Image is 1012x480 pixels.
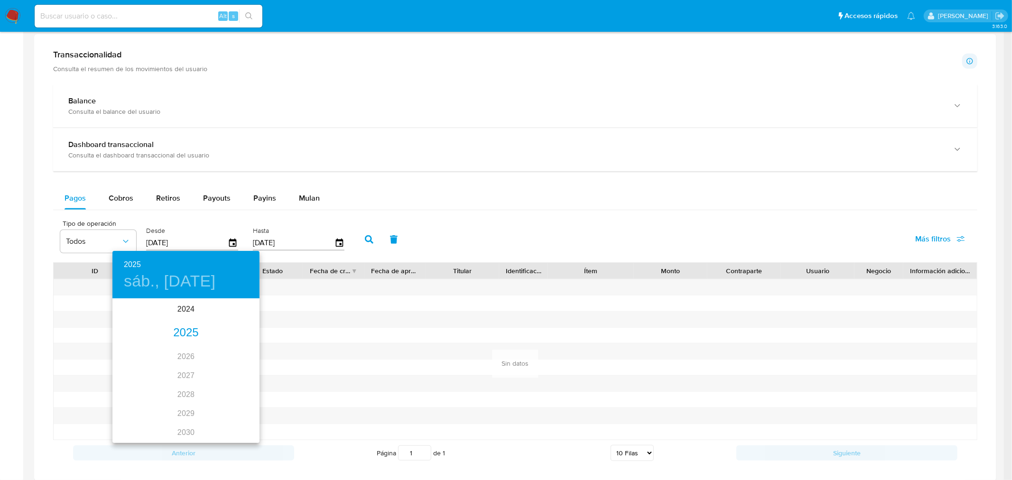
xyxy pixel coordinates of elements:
div: 2024 [112,300,260,319]
div: 2025 [112,323,260,342]
button: sáb., [DATE] [124,271,215,291]
button: 2025 [124,258,141,271]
